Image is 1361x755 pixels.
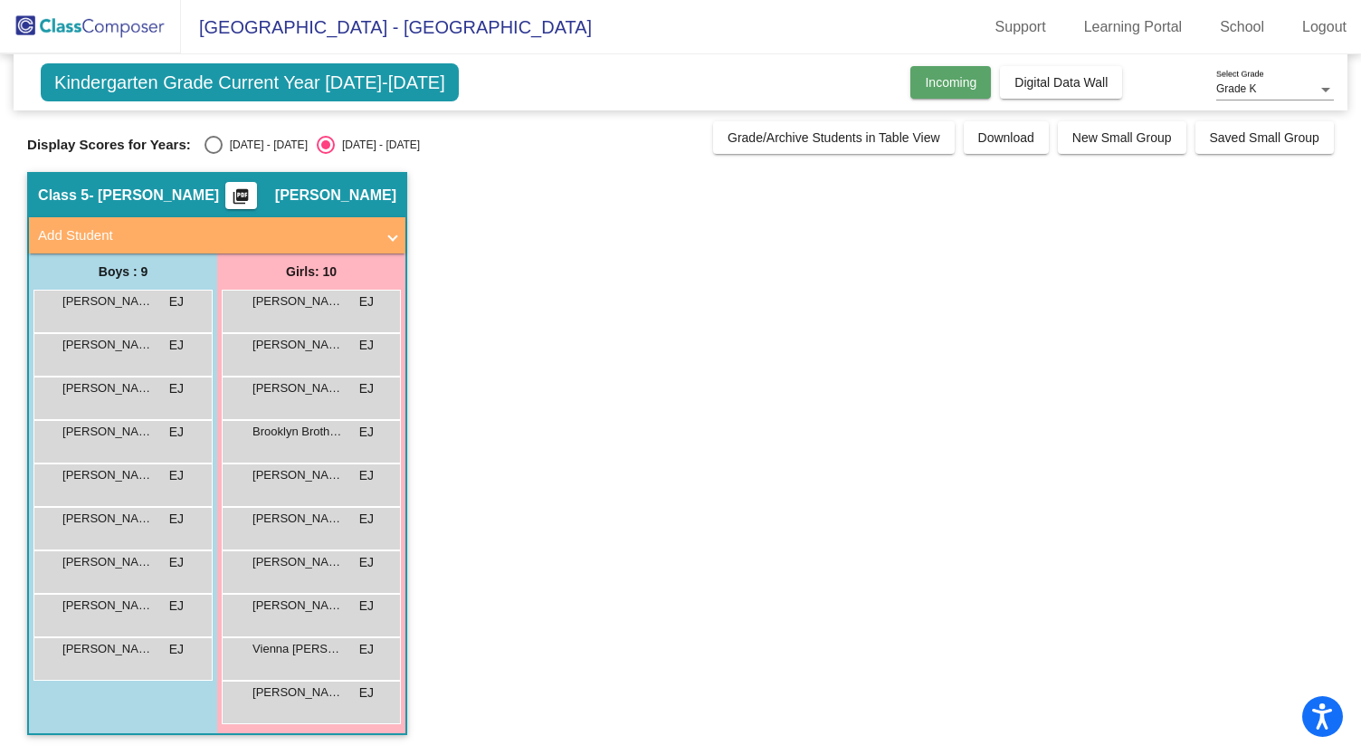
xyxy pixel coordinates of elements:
span: [GEOGRAPHIC_DATA] - [GEOGRAPHIC_DATA] [181,13,592,42]
span: EJ [169,553,184,572]
span: Brooklyn Brothers [252,423,343,441]
span: [PERSON_NAME] [252,510,343,528]
span: Grade/Archive Students in Table View [728,130,940,145]
span: Display Scores for Years: [27,137,191,153]
a: Logout [1288,13,1361,42]
span: [PERSON_NAME] [252,553,343,571]
span: EJ [169,379,184,398]
span: [PERSON_NAME] [252,683,343,702]
span: EJ [169,336,184,355]
span: [PERSON_NAME] [62,640,153,658]
span: [PERSON_NAME] [62,553,153,571]
span: New Small Group [1072,130,1172,145]
span: [PERSON_NAME] [252,597,343,615]
a: Learning Portal [1070,13,1197,42]
button: Grade/Archive Students in Table View [713,121,955,154]
span: [PERSON_NAME] [62,597,153,615]
span: [PERSON_NAME] [62,336,153,354]
div: [DATE] - [DATE] [335,137,420,153]
span: Vienna [PERSON_NAME] [252,640,343,658]
mat-icon: picture_as_pdf [230,187,252,213]
span: [PERSON_NAME] [62,423,153,441]
span: [PERSON_NAME] [252,292,343,311]
div: Boys : 9 [29,253,217,290]
button: New Small Group [1058,121,1186,154]
div: Girls: 10 [217,253,405,290]
span: EJ [359,597,374,616]
span: [PERSON_NAME] [62,379,153,397]
span: EJ [359,423,374,442]
span: Kindergarten Grade Current Year [DATE]-[DATE] [41,63,459,101]
span: Incoming [925,75,976,90]
span: EJ [169,292,184,311]
span: EJ [359,683,374,702]
mat-radio-group: Select an option [205,136,420,154]
span: Digital Data Wall [1014,75,1108,90]
mat-panel-title: Add Student [38,225,375,246]
span: EJ [359,336,374,355]
span: [PERSON_NAME] [62,292,153,311]
a: Support [981,13,1061,42]
a: School [1205,13,1279,42]
span: EJ [169,597,184,616]
span: Download [978,130,1034,145]
span: EJ [169,466,184,485]
span: [PERSON_NAME] [PERSON_NAME] [62,510,153,528]
span: Grade K [1216,82,1257,95]
span: [PERSON_NAME] [252,336,343,354]
span: [PERSON_NAME] [275,186,396,205]
span: - [PERSON_NAME] [89,186,219,205]
span: EJ [359,466,374,485]
span: Class 5 [38,186,89,205]
span: Saved Small Group [1210,130,1319,145]
span: [PERSON_NAME] [252,466,343,484]
span: EJ [169,640,184,659]
button: Incoming [910,66,991,99]
button: Saved Small Group [1195,121,1334,154]
span: [PERSON_NAME] [62,466,153,484]
button: Download [964,121,1049,154]
span: [PERSON_NAME] [252,379,343,397]
div: [DATE] - [DATE] [223,137,308,153]
button: Digital Data Wall [1000,66,1122,99]
span: EJ [359,292,374,311]
mat-expansion-panel-header: Add Student [29,217,405,253]
button: Print Students Details [225,182,257,209]
span: EJ [359,640,374,659]
span: EJ [359,379,374,398]
span: EJ [169,423,184,442]
span: EJ [359,553,374,572]
span: EJ [169,510,184,529]
span: EJ [359,510,374,529]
